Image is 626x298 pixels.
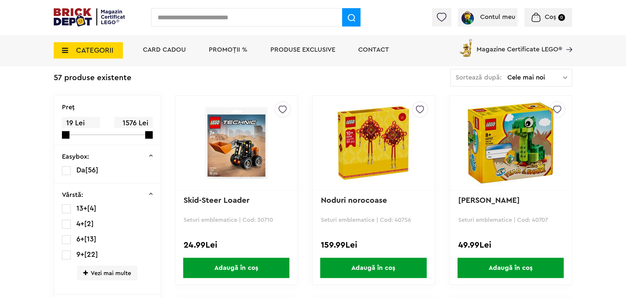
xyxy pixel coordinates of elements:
span: 1576 Lei [114,117,152,130]
p: Preţ [62,104,75,111]
span: 9+ [76,251,84,258]
span: Adaugă în coș [458,258,564,278]
span: 13+ [76,205,87,212]
a: Adaugă în coș [175,258,297,278]
span: [2] [84,220,94,227]
a: Adaugă în coș [450,258,572,278]
a: Produse exclusive [270,46,335,53]
p: Easybox: [62,153,89,160]
a: PROMOȚII % [209,46,247,53]
p: Seturi emblematice | Cod: 40707 [458,217,563,223]
span: Cele mai noi [507,74,563,81]
span: [4] [87,205,96,212]
span: 4+ [76,220,84,227]
div: 57 produse existente [54,69,131,87]
img: Skid-Steer Loader [190,97,282,189]
a: Skid-Steer Loader [184,197,249,204]
span: Adaugă în coș [320,258,426,278]
span: Sortează după: [456,74,502,81]
span: Da [76,167,85,174]
span: [56] [85,167,98,174]
span: 6+ [76,236,84,243]
small: 0 [558,14,565,21]
a: Magazine Certificate LEGO® [562,38,572,44]
span: Vezi mai multe [77,266,137,280]
a: Noduri norocoase [321,197,387,204]
div: 159.99Lei [321,241,426,249]
a: Adaugă în coș [313,258,434,278]
span: CATEGORII [76,47,113,54]
a: [PERSON_NAME] [458,197,520,204]
span: Contul meu [480,14,515,20]
p: Vârstă: [62,192,83,198]
div: 24.99Lei [184,241,289,249]
span: Magazine Certificate LEGO® [477,38,562,53]
span: [13] [84,236,96,243]
span: 19 Lei [62,117,100,130]
p: Seturi emblematice | Cod: 40756 [321,217,426,223]
a: Contul meu [460,14,515,20]
span: Adaugă în coș [183,258,289,278]
img: Noduri norocoase [327,97,419,189]
p: Seturi emblematice | Cod: 30710 [184,217,289,223]
a: Card Cadou [143,46,186,53]
span: [22] [84,251,98,258]
a: Contact [358,46,389,53]
img: Anul sarpelui [465,97,557,189]
div: 49.99Lei [458,241,563,249]
span: Coș [545,14,556,20]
